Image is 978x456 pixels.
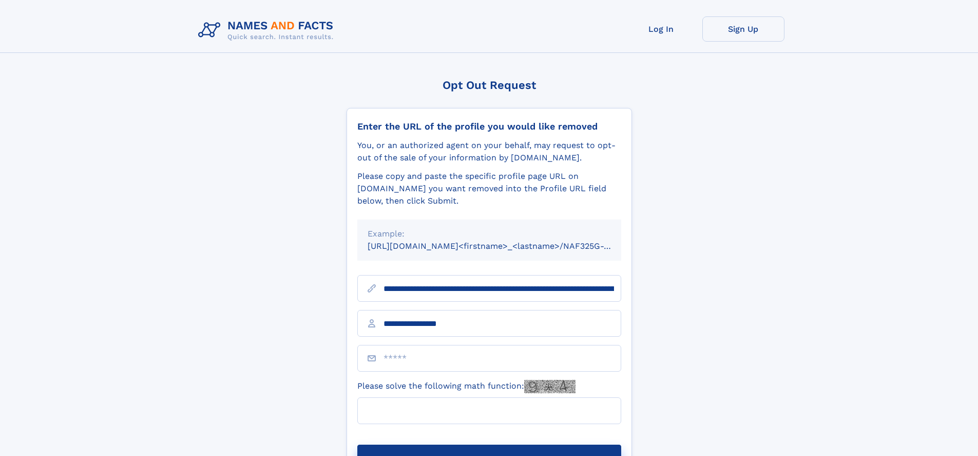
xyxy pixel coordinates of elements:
label: Please solve the following math function: [357,380,576,393]
small: [URL][DOMAIN_NAME]<firstname>_<lastname>/NAF325G-xxxxxxxx [368,241,641,251]
div: Opt Out Request [347,79,632,92]
div: You, or an authorized agent on your behalf, may request to opt-out of the sale of your informatio... [357,139,621,164]
div: Enter the URL of the profile you would like removed [357,121,621,132]
a: Sign Up [702,16,784,42]
div: Example: [368,228,611,240]
div: Please copy and paste the specific profile page URL on [DOMAIN_NAME] you want removed into the Pr... [357,170,621,207]
a: Log In [620,16,702,42]
img: Logo Names and Facts [194,16,342,44]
